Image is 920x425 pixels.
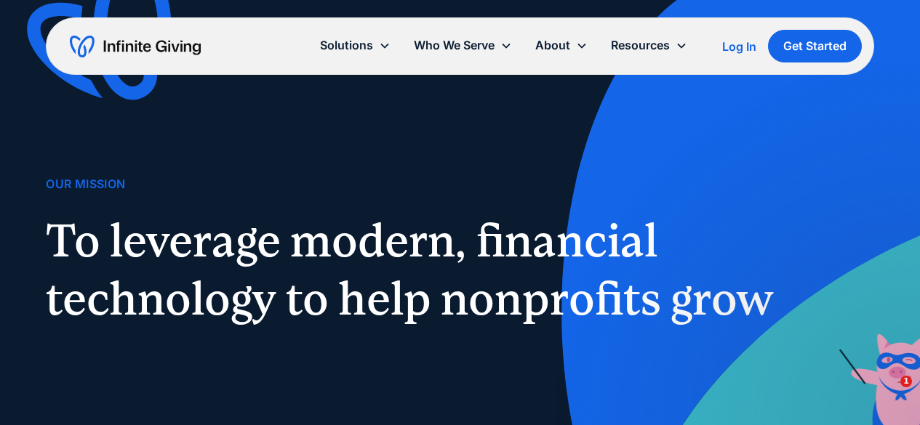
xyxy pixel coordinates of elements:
[524,30,599,61] div: About
[308,30,402,61] div: Solutions
[535,36,570,55] div: About
[722,41,756,52] div: Log In
[768,30,862,62] a: Get Started
[46,211,791,328] h1: To leverage modern, financial technology to help nonprofits grow
[599,30,699,61] div: Resources
[320,36,373,55] div: Solutions
[900,376,912,387] span: 1
[871,376,905,410] iframe: Intercom live chat
[611,36,670,55] div: Resources
[70,35,201,58] a: home
[402,30,524,61] div: Who We Serve
[46,174,125,194] div: Our Mission
[722,38,756,55] a: Log In
[414,36,495,55] div: Who We Serve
